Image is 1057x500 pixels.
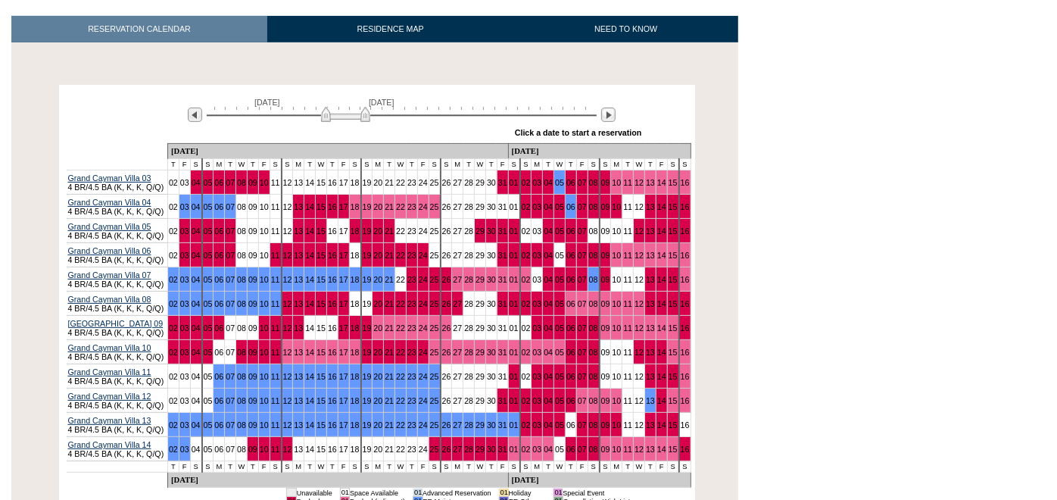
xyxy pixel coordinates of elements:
a: Grand Cayman Villa 03 [68,173,151,183]
a: 04 [544,299,553,308]
a: 18 [351,299,360,308]
a: 09 [248,251,257,260]
a: 07 [578,275,587,284]
a: 07 [226,275,235,284]
a: 27 [453,299,462,308]
a: 07 [226,299,235,308]
a: 29 [475,227,485,236]
a: 08 [237,178,246,187]
a: 19 [363,275,372,284]
a: 17 [339,227,348,236]
a: 12 [635,202,644,211]
a: 05 [555,227,564,236]
a: 01 [510,178,519,187]
a: 24 [419,299,428,308]
a: 17 [339,275,348,284]
a: 02 [522,178,531,187]
a: 12 [283,251,292,260]
a: 27 [453,178,462,187]
a: 08 [589,227,598,236]
a: 13 [294,251,303,260]
a: 03 [180,299,189,308]
a: 09 [601,178,610,187]
a: 19 [363,299,372,308]
a: 16 [328,275,337,284]
a: 20 [373,178,382,187]
a: 05 [204,227,213,236]
a: 14 [305,251,314,260]
a: 04 [192,323,201,333]
a: 20 [373,299,382,308]
a: 11 [271,299,280,308]
a: 07 [226,323,235,333]
a: 06 [566,202,575,211]
a: 16 [328,202,337,211]
a: 24 [419,251,428,260]
a: 23 [407,275,416,284]
a: 24 [419,178,428,187]
a: 22 [396,227,405,236]
a: 24 [419,202,428,211]
a: 15 [316,178,326,187]
a: 11 [623,299,632,308]
a: 06 [214,227,223,236]
a: 18 [351,227,360,236]
a: 03 [532,178,541,187]
a: 02 [522,202,531,211]
a: 25 [430,178,439,187]
a: 08 [237,227,246,236]
a: 09 [601,227,610,236]
a: 10 [260,227,269,236]
a: 31 [498,299,507,308]
a: 09 [601,275,610,284]
a: 05 [204,275,213,284]
a: 13 [294,227,303,236]
a: 02 [169,251,178,260]
a: Grand Cayman Villa 05 [68,222,151,231]
a: 09 [248,299,257,308]
a: 06 [566,227,575,236]
a: 02 [522,299,531,308]
a: 08 [237,323,246,333]
a: 21 [385,202,394,211]
a: 06 [214,251,223,260]
a: 13 [294,202,303,211]
a: 15 [316,202,326,211]
a: 14 [305,275,314,284]
img: Previous [188,108,202,122]
a: 08 [237,275,246,284]
a: 20 [373,227,382,236]
a: 04 [544,227,553,236]
a: 12 [283,275,292,284]
a: 17 [339,299,348,308]
a: 12 [283,299,292,308]
a: 09 [601,202,610,211]
a: 29 [475,178,485,187]
a: 14 [657,275,666,284]
a: 30 [487,227,496,236]
a: 21 [385,275,394,284]
a: 20 [373,251,382,260]
a: 05 [204,202,213,211]
a: 26 [442,275,451,284]
a: 04 [192,227,201,236]
a: 08 [237,299,246,308]
a: 05 [204,178,213,187]
a: 04 [192,178,201,187]
a: 23 [407,178,416,187]
a: 16 [328,251,337,260]
a: 15 [316,275,326,284]
a: 04 [192,275,201,284]
a: 16 [328,227,337,236]
a: RESERVATION CALENDAR [11,16,267,42]
a: 03 [532,299,541,308]
a: Grand Cayman Villa 08 [68,295,151,304]
a: 28 [464,178,473,187]
img: Next [601,108,616,122]
a: 22 [396,178,405,187]
a: 05 [204,251,213,260]
a: 05 [555,275,564,284]
a: 09 [248,275,257,284]
a: 06 [214,275,223,284]
a: 06 [214,202,223,211]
